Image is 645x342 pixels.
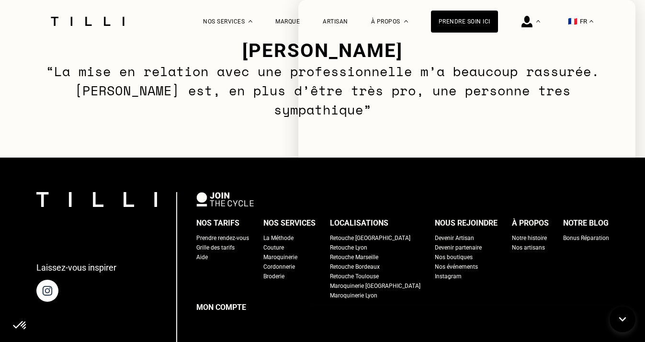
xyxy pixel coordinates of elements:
a: Aide [196,252,208,262]
a: Maroquinerie [263,252,297,262]
p: Laissez-vous inspirer [36,262,116,273]
div: Nos tarifs [196,216,239,230]
a: Cordonnerie [263,262,295,272]
img: logo Join The Cycle [196,192,254,206]
div: Nos services [263,216,316,230]
a: Mon compte [196,300,609,315]
img: page instagram de Tilli une retoucherie à domicile [36,280,58,302]
h3: [PERSON_NAME] [44,39,602,62]
p: “La mise en relation avec une professionnelle m’a beaucoup rassurée. [PERSON_NAME] est, en plus d... [44,62,602,119]
a: Grille des tarifs [196,243,235,252]
a: Prendre rendez-vous [196,233,249,243]
a: La Méthode [263,233,294,243]
img: logo Tilli [36,192,157,207]
a: Broderie [263,272,284,281]
a: Marque [275,18,300,25]
a: Couture [263,243,284,252]
img: Menu déroulant [249,20,252,23]
img: Logo du service de couturière Tilli [47,17,128,26]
